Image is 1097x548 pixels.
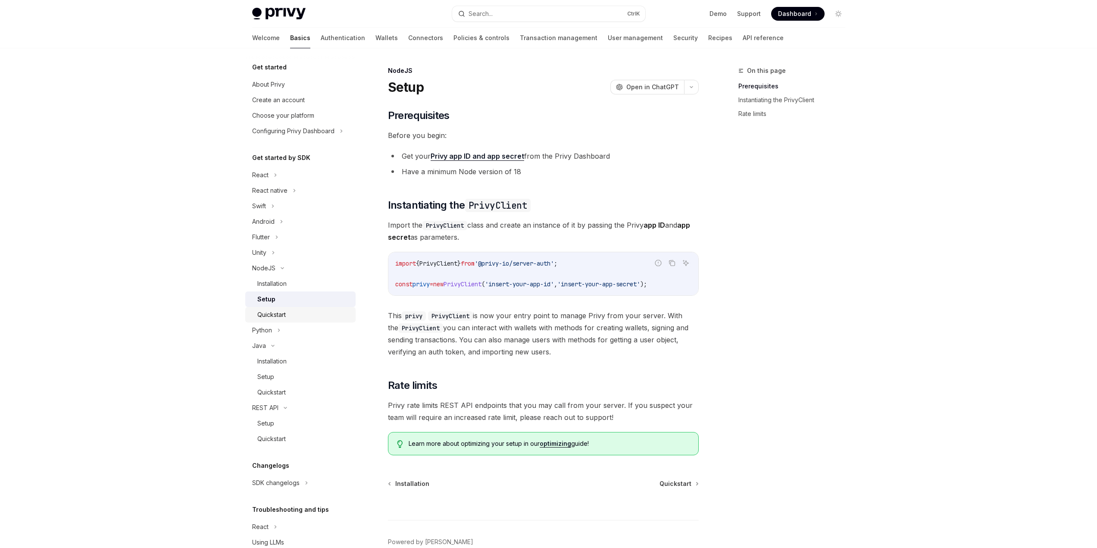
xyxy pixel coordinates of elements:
[252,62,287,72] h5: Get started
[375,28,398,48] a: Wallets
[252,126,334,136] div: Configuring Privy Dashboard
[452,6,645,22] button: Search...CtrlK
[388,198,531,212] span: Instantiating the
[245,307,356,323] a: Quickstart
[461,260,475,267] span: from
[428,311,473,321] code: PrivyClient
[252,170,269,180] div: React
[252,110,314,121] div: Choose your platform
[252,79,285,90] div: About Privy
[743,28,784,48] a: API reference
[708,28,732,48] a: Recipes
[644,221,665,229] strong: app ID
[245,385,356,400] a: Quickstart
[554,280,557,288] span: ,
[388,109,450,122] span: Prerequisites
[257,310,286,320] div: Quickstart
[653,257,664,269] button: Report incorrect code
[252,247,266,258] div: Unity
[252,216,275,227] div: Android
[245,291,356,307] a: Setup
[608,28,663,48] a: User management
[485,280,554,288] span: 'insert-your-app-id'
[252,8,306,20] img: light logo
[465,199,531,212] code: PrivyClient
[388,166,699,178] li: Have a minimum Node version of 18
[481,280,485,288] span: (
[771,7,825,21] a: Dashboard
[422,221,467,230] code: PrivyClient
[554,260,557,267] span: ;
[252,504,329,515] h5: Troubleshooting and tips
[627,10,640,17] span: Ctrl K
[453,28,509,48] a: Policies & controls
[245,369,356,385] a: Setup
[738,107,852,121] a: Rate limits
[252,263,275,273] div: NodeJS
[245,92,356,108] a: Create an account
[475,260,554,267] span: '@privy-io/server-auth'
[673,28,698,48] a: Security
[321,28,365,48] a: Authentication
[640,280,647,288] span: );
[257,387,286,398] div: Quickstart
[388,66,699,75] div: NodeJS
[395,260,416,267] span: import
[245,431,356,447] a: Quickstart
[245,416,356,431] a: Setup
[388,538,473,546] a: Powered by [PERSON_NAME]
[257,279,287,289] div: Installation
[245,108,356,123] a: Choose your platform
[747,66,786,76] span: On this page
[408,28,443,48] a: Connectors
[257,356,287,366] div: Installation
[610,80,684,94] button: Open in ChatGPT
[252,201,266,211] div: Swift
[831,7,845,21] button: Toggle dark mode
[433,280,444,288] span: new
[457,260,461,267] span: }
[398,323,443,333] code: PrivyClient
[431,152,524,161] a: Privy app ID and app secret
[430,280,433,288] span: =
[388,219,699,243] span: Import the class and create an instance of it by passing the Privy and as parameters.
[290,28,310,48] a: Basics
[252,153,310,163] h5: Get started by SDK
[709,9,727,18] a: Demo
[402,311,426,321] code: privy
[257,372,274,382] div: Setup
[540,440,571,448] a: optimizing
[257,434,286,444] div: Quickstart
[557,280,640,288] span: 'insert-your-app-secret'
[388,310,699,358] span: This is now your entry point to manage Privy from your server. With the you can interact with wal...
[252,478,300,488] div: SDK changelogs
[252,232,270,242] div: Flutter
[389,479,429,488] a: Installation
[252,403,278,413] div: REST API
[626,83,679,91] span: Open in ChatGPT
[738,93,852,107] a: Instantiating the PrivyClient
[444,280,481,288] span: PrivyClient
[388,129,699,141] span: Before you begin:
[245,77,356,92] a: About Privy
[257,294,275,304] div: Setup
[409,439,689,448] span: Learn more about optimizing your setup in our guide!
[416,260,419,267] span: {
[395,280,413,288] span: const
[252,185,288,196] div: React native
[738,79,852,93] a: Prerequisites
[397,440,403,448] svg: Tip
[245,276,356,291] a: Installation
[257,418,274,429] div: Setup
[388,379,437,392] span: Rate limits
[395,479,429,488] span: Installation
[252,341,266,351] div: Java
[252,95,305,105] div: Create an account
[252,28,280,48] a: Welcome
[388,399,699,423] span: Privy rate limits REST API endpoints that you may call from your server. If you suspect your team...
[252,537,284,548] div: Using LLMs
[680,257,691,269] button: Ask AI
[666,257,678,269] button: Copy the contents from the code block
[388,150,699,162] li: Get your from the Privy Dashboard
[520,28,597,48] a: Transaction management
